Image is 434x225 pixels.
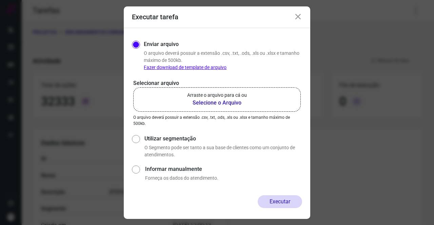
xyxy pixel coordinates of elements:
[145,175,302,182] p: Forneça os dados do atendimento.
[144,65,226,70] a: Fazer download de template de arquivo
[144,144,302,158] p: O Segmento pode ser tanto a sua base de clientes como um conjunto de atendimentos.
[145,165,302,173] label: Informar manualmente
[144,40,179,48] label: Enviar arquivo
[133,79,301,87] p: Selecionar arquivo
[258,195,302,208] button: Executar
[132,13,178,21] h3: Executar tarefa
[144,135,302,143] label: Utilizar segmentação
[133,114,301,127] p: O arquivo deverá possuir a extensão .csv, .txt, .ods, .xls ou .xlsx e tamanho máximo de 500kb.
[187,99,247,107] b: Selecione o Arquivo
[187,92,247,99] p: Arraste o arquivo para cá ou
[144,50,302,71] p: O arquivo deverá possuir a extensão .csv, .txt, .ods, .xls ou .xlsx e tamanho máximo de 500kb.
